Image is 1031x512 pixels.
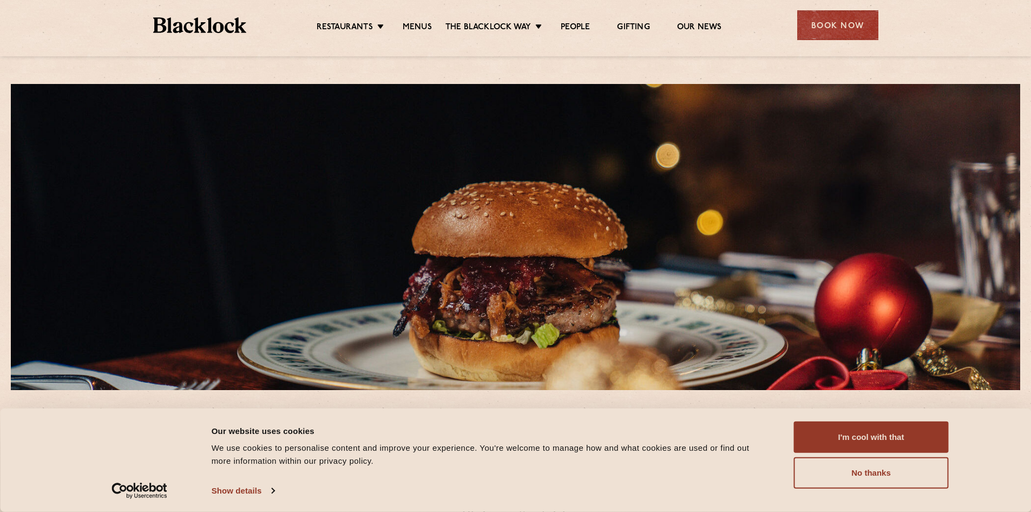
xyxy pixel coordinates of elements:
[797,10,878,40] div: Book Now
[212,442,770,468] div: We use cookies to personalise content and improve your experience. You're welcome to manage how a...
[212,424,770,437] div: Our website uses cookies
[92,483,187,499] a: Usercentrics Cookiebot - opens in a new window
[794,422,949,453] button: I'm cool with that
[677,22,722,34] a: Our News
[617,22,649,34] a: Gifting
[153,17,247,33] img: BL_Textured_Logo-footer-cropped.svg
[561,22,590,34] a: People
[212,483,274,499] a: Show details
[317,22,373,34] a: Restaurants
[445,22,531,34] a: The Blacklock Way
[403,22,432,34] a: Menus
[794,457,949,489] button: No thanks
